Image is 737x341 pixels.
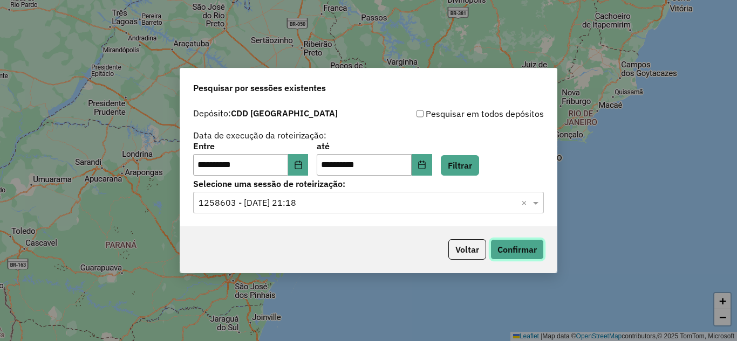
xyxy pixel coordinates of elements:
button: Filtrar [441,155,479,176]
label: Depósito: [193,107,338,120]
div: Pesquisar em todos depósitos [368,107,544,120]
button: Confirmar [490,239,544,260]
strong: CDD [GEOGRAPHIC_DATA] [231,108,338,119]
label: Data de execução da roteirização: [193,129,326,142]
span: Pesquisar por sessões existentes [193,81,326,94]
button: Choose Date [412,154,432,176]
button: Voltar [448,239,486,260]
label: até [317,140,432,152]
button: Choose Date [288,154,309,176]
span: Clear all [521,196,530,209]
label: Entre [193,140,308,152]
label: Selecione uma sessão de roteirização: [193,177,544,190]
